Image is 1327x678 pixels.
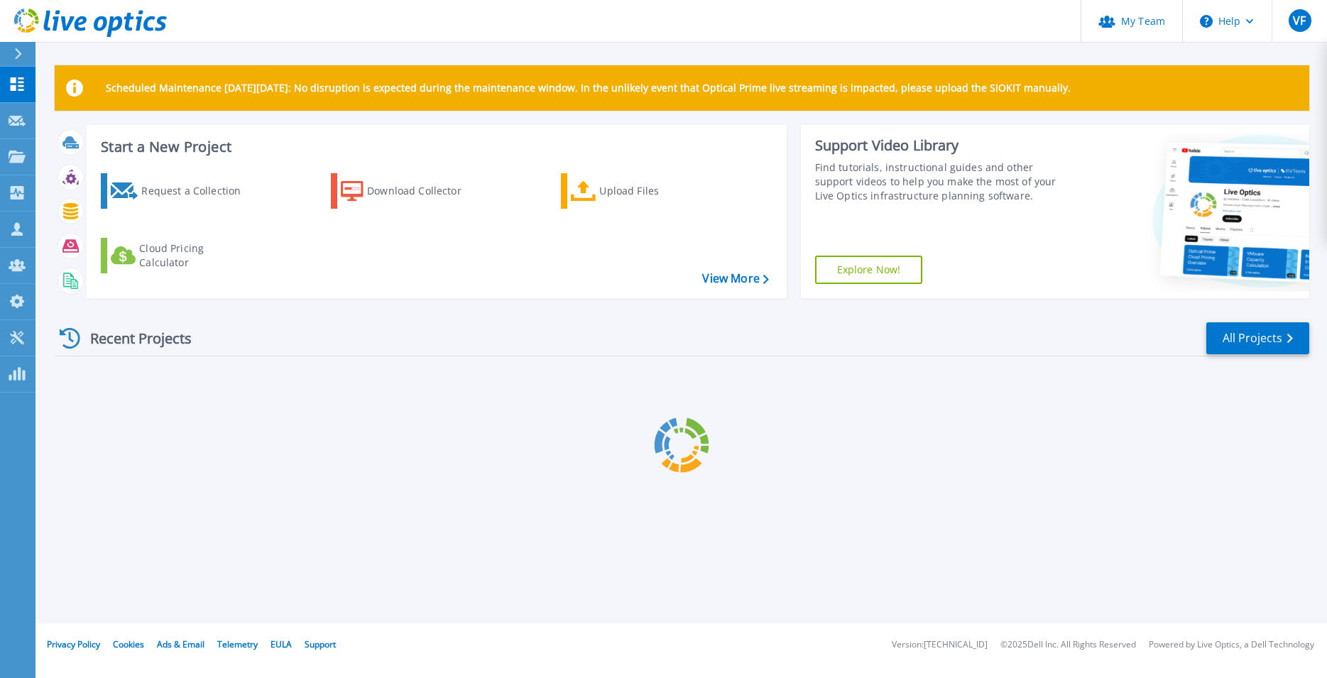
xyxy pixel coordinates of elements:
a: Telemetry [217,638,258,650]
a: Request a Collection [101,173,259,209]
div: Support Video Library [815,136,1074,155]
div: Download Collector [367,177,481,205]
span: VF [1293,15,1306,26]
a: EULA [271,638,292,650]
h3: Start a New Project [101,139,768,155]
div: Find tutorials, instructional guides and other support videos to help you make the most of your L... [815,160,1074,203]
a: Cookies [113,638,144,650]
a: All Projects [1206,322,1309,354]
a: Privacy Policy [47,638,100,650]
div: Upload Files [599,177,713,205]
a: Download Collector [331,173,489,209]
a: Upload Files [561,173,719,209]
div: Request a Collection [141,177,255,205]
a: Ads & Email [157,638,204,650]
div: Recent Projects [55,321,211,356]
div: Cloud Pricing Calculator [139,241,253,270]
li: Version: [TECHNICAL_ID] [892,640,988,650]
a: Support [305,638,336,650]
p: Scheduled Maintenance [DATE][DATE]: No disruption is expected during the maintenance window. In t... [106,82,1071,94]
li: Powered by Live Optics, a Dell Technology [1149,640,1314,650]
a: View More [702,272,768,285]
a: Explore Now! [815,256,923,284]
li: © 2025 Dell Inc. All Rights Reserved [1000,640,1136,650]
a: Cloud Pricing Calculator [101,238,259,273]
